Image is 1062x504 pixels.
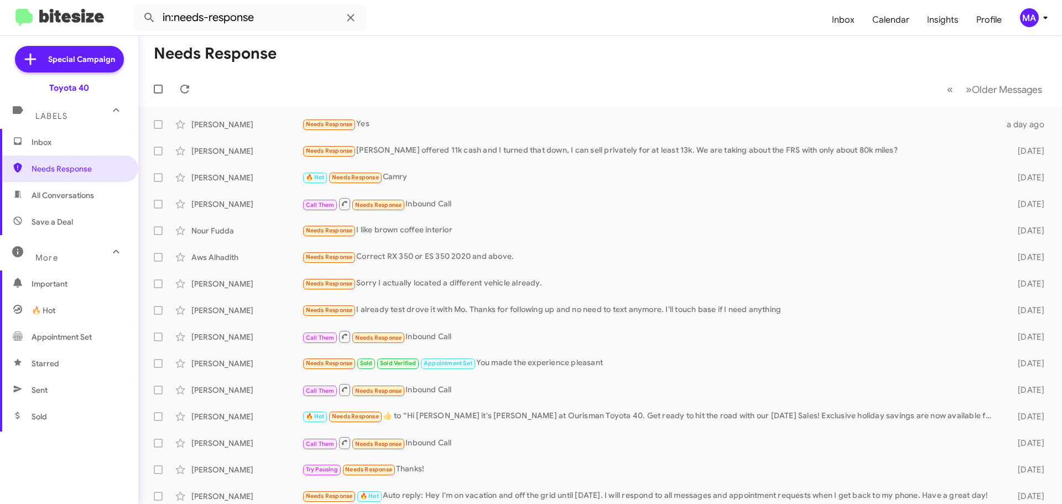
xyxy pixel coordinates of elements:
[191,119,302,130] div: [PERSON_NAME]
[191,438,302,449] div: [PERSON_NAME]
[360,360,373,367] span: Sold
[302,251,1000,263] div: Correct RX 350 or ES 350 2020 and above.
[959,78,1049,101] button: Next
[306,360,353,367] span: Needs Response
[191,252,302,263] div: Aws Alhadith
[302,463,1000,476] div: Thanks!
[306,280,353,287] span: Needs Response
[306,201,335,209] span: Call Them
[32,305,55,316] span: 🔥 Hot
[302,383,1000,397] div: Inbound Call
[191,491,302,502] div: [PERSON_NAME]
[306,147,353,154] span: Needs Response
[1000,358,1053,369] div: [DATE]
[191,278,302,289] div: [PERSON_NAME]
[355,440,402,448] span: Needs Response
[940,78,960,101] button: Previous
[306,227,353,234] span: Needs Response
[1020,8,1039,27] div: MA
[302,330,1000,344] div: Inbound Call
[306,334,335,341] span: Call Them
[191,411,302,422] div: [PERSON_NAME]
[302,490,1000,502] div: Auto reply: Hey I'm on vacation and off the grid until [DATE]. I will respond to all messages and...
[35,253,58,263] span: More
[191,358,302,369] div: [PERSON_NAME]
[355,334,402,341] span: Needs Response
[1000,464,1053,475] div: [DATE]
[32,190,94,201] span: All Conversations
[191,464,302,475] div: [PERSON_NAME]
[48,54,115,65] span: Special Campaign
[302,277,1000,290] div: Sorry I actually located a different vehicle already.
[424,360,472,367] span: Appointment Set
[302,410,1000,423] div: ​👍​ to “ Hi [PERSON_NAME] it's [PERSON_NAME] at Ourisman Toyota 40. Get ready to hit the road wit...
[302,304,1000,316] div: I already test drove it with Mo. Thanks for following up and no need to text anymore. I'll touch ...
[306,387,335,394] span: Call Them
[302,144,1000,157] div: [PERSON_NAME] offered 11k cash and I turned that down, I can sell privately for at least 13k. We ...
[306,492,353,500] span: Needs Response
[355,387,402,394] span: Needs Response
[355,201,402,209] span: Needs Response
[191,225,302,236] div: Nour Fudda
[302,224,1000,237] div: I like brown coffee interior
[191,305,302,316] div: [PERSON_NAME]
[154,45,277,63] h1: Needs Response
[302,357,1000,370] div: You made the experience pleasant
[302,118,1000,131] div: Yes
[1000,305,1053,316] div: [DATE]
[1000,491,1053,502] div: [DATE]
[332,174,379,181] span: Needs Response
[1000,252,1053,263] div: [DATE]
[134,4,366,31] input: Search
[967,4,1011,36] a: Profile
[1000,119,1053,130] div: a day ago
[1000,385,1053,396] div: [DATE]
[306,306,353,314] span: Needs Response
[32,358,59,369] span: Starred
[302,436,1000,450] div: Inbound Call
[966,82,972,96] span: »
[191,146,302,157] div: [PERSON_NAME]
[863,4,918,36] a: Calendar
[49,82,89,93] div: Toyota 40
[332,413,379,420] span: Needs Response
[306,440,335,448] span: Call Them
[32,216,73,227] span: Save a Deal
[1000,438,1053,449] div: [DATE]
[918,4,967,36] a: Insights
[35,111,67,121] span: Labels
[306,466,338,473] span: Try Pausing
[972,84,1042,96] span: Older Messages
[15,46,124,72] a: Special Campaign
[32,137,126,148] span: Inbox
[1000,199,1053,210] div: [DATE]
[380,360,417,367] span: Sold Verified
[941,78,1049,101] nav: Page navigation example
[302,197,1000,211] div: Inbound Call
[306,121,353,128] span: Needs Response
[191,331,302,342] div: [PERSON_NAME]
[32,278,126,289] span: Important
[1000,146,1053,157] div: [DATE]
[306,174,325,181] span: 🔥 Hot
[306,413,325,420] span: 🔥 Hot
[1011,8,1050,27] button: MA
[947,82,953,96] span: «
[360,492,379,500] span: 🔥 Hot
[345,466,392,473] span: Needs Response
[306,253,353,261] span: Needs Response
[32,385,48,396] span: Sent
[1000,225,1053,236] div: [DATE]
[1000,278,1053,289] div: [DATE]
[32,163,126,174] span: Needs Response
[191,172,302,183] div: [PERSON_NAME]
[823,4,863,36] a: Inbox
[1000,172,1053,183] div: [DATE]
[1000,331,1053,342] div: [DATE]
[32,331,92,342] span: Appointment Set
[191,385,302,396] div: [PERSON_NAME]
